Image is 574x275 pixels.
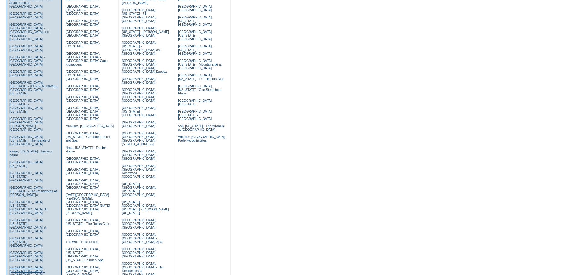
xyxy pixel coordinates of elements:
a: [GEOGRAPHIC_DATA], [GEOGRAPHIC_DATA] - [GEOGRAPHIC_DATA] and Residences [GEOGRAPHIC_DATA] [9,23,49,41]
a: [GEOGRAPHIC_DATA], [US_STATE] - [PERSON_NAME][GEOGRAPHIC_DATA] [122,26,169,37]
a: Whistler, [GEOGRAPHIC_DATA] - Kadenwood Estates [178,135,227,142]
a: [GEOGRAPHIC_DATA], [GEOGRAPHIC_DATA] - [GEOGRAPHIC_DATA] [GEOGRAPHIC_DATA] [66,106,101,120]
a: [GEOGRAPHIC_DATA], [US_STATE] - The Rocks Club [66,218,109,225]
a: [GEOGRAPHIC_DATA], [US_STATE] [66,41,100,48]
a: [GEOGRAPHIC_DATA], [US_STATE] - [GEOGRAPHIC_DATA] [US_STATE] Resort & Spa [66,247,104,262]
a: [GEOGRAPHIC_DATA], [GEOGRAPHIC_DATA] - [GEOGRAPHIC_DATA] [122,247,157,258]
a: [US_STATE][GEOGRAPHIC_DATA], [US_STATE] - [PERSON_NAME] [US_STATE] [122,200,169,215]
a: [GEOGRAPHIC_DATA], [GEOGRAPHIC_DATA] [66,30,100,37]
a: Vail, [US_STATE] - The Arrabelle at [GEOGRAPHIC_DATA] [178,124,225,131]
a: [GEOGRAPHIC_DATA], [GEOGRAPHIC_DATA] - [GEOGRAPHIC_DATA][STREET_ADDRESS] [122,131,157,146]
a: [GEOGRAPHIC_DATA], [GEOGRAPHIC_DATA] - Rosewood [GEOGRAPHIC_DATA] [122,164,157,178]
a: [GEOGRAPHIC_DATA], [GEOGRAPHIC_DATA] - [GEOGRAPHIC_DATA] [9,251,45,262]
a: [GEOGRAPHIC_DATA], [US_STATE] - 71 [GEOGRAPHIC_DATA], [GEOGRAPHIC_DATA] [122,8,156,23]
a: [GEOGRAPHIC_DATA] - [GEOGRAPHIC_DATA][PERSON_NAME], [GEOGRAPHIC_DATA] [9,117,45,131]
a: [GEOGRAPHIC_DATA], [US_STATE] - [GEOGRAPHIC_DATA] [178,15,212,26]
a: [GEOGRAPHIC_DATA], [US_STATE] [9,160,44,168]
a: [DATE][GEOGRAPHIC_DATA][PERSON_NAME], [GEOGRAPHIC_DATA] - [GEOGRAPHIC_DATA] [DATE][GEOGRAPHIC_DAT... [66,193,110,215]
a: [GEOGRAPHIC_DATA], [US_STATE] - One Steamboat Place [178,84,221,95]
a: [GEOGRAPHIC_DATA], [GEOGRAPHIC_DATA] [66,84,100,91]
a: [GEOGRAPHIC_DATA], [US_STATE] - [GEOGRAPHIC_DATA] [9,236,44,247]
a: [GEOGRAPHIC_DATA], [GEOGRAPHIC_DATA] [66,95,100,102]
a: [GEOGRAPHIC_DATA], [GEOGRAPHIC_DATA] - [GEOGRAPHIC_DATA]-Spa [122,233,162,244]
a: [GEOGRAPHIC_DATA], [US_STATE] - [GEOGRAPHIC_DATA] [178,110,212,120]
a: [GEOGRAPHIC_DATA], [US_STATE] - The Residences of [PERSON_NAME]'a [9,186,57,197]
a: [GEOGRAPHIC_DATA], [US_STATE] - [GEOGRAPHIC_DATA] on [GEOGRAPHIC_DATA] [122,41,160,55]
a: [GEOGRAPHIC_DATA], [US_STATE] - [GEOGRAPHIC_DATA] [122,106,156,117]
a: [GEOGRAPHIC_DATA], [GEOGRAPHIC_DATA] - [GEOGRAPHIC_DATA] [122,149,157,160]
a: Napa, [US_STATE] - The Ink House [66,146,107,153]
a: [GEOGRAPHIC_DATA], [GEOGRAPHIC_DATA] - [GEOGRAPHIC_DATA] [GEOGRAPHIC_DATA] [122,88,157,102]
a: [GEOGRAPHIC_DATA], [US_STATE] - [GEOGRAPHIC_DATA] [178,30,212,41]
a: [GEOGRAPHIC_DATA], [GEOGRAPHIC_DATA] [66,168,100,175]
a: [GEOGRAPHIC_DATA], [US_STATE] - [GEOGRAPHIC_DATA] [66,70,100,81]
a: [GEOGRAPHIC_DATA], [US_STATE] [178,99,212,106]
a: [GEOGRAPHIC_DATA], [GEOGRAPHIC_DATA] - [GEOGRAPHIC_DATA] [66,178,101,189]
a: [GEOGRAPHIC_DATA], [US_STATE] - [GEOGRAPHIC_DATA], A [GEOGRAPHIC_DATA] [9,200,46,215]
a: [GEOGRAPHIC_DATA], [US_STATE] - Mountainside at [GEOGRAPHIC_DATA] [178,59,221,70]
a: [US_STATE][GEOGRAPHIC_DATA], [US_STATE][GEOGRAPHIC_DATA] [122,182,156,197]
a: [GEOGRAPHIC_DATA], [GEOGRAPHIC_DATA] [9,44,44,52]
a: [GEOGRAPHIC_DATA], [GEOGRAPHIC_DATA] - [GEOGRAPHIC_DATA], [GEOGRAPHIC_DATA] Exotica [122,59,167,73]
a: [GEOGRAPHIC_DATA], [US_STATE] - [GEOGRAPHIC_DATA] [9,171,44,182]
a: [GEOGRAPHIC_DATA], [US_STATE] - [PERSON_NAME][GEOGRAPHIC_DATA], [US_STATE] [9,81,57,95]
a: [GEOGRAPHIC_DATA], [GEOGRAPHIC_DATA] - [GEOGRAPHIC_DATA] [122,218,157,229]
a: Kaua'i, [US_STATE] - Timbers Kaua'i [9,149,52,157]
a: [GEOGRAPHIC_DATA], [GEOGRAPHIC_DATA] [178,5,212,12]
a: [GEOGRAPHIC_DATA], [US_STATE] - [GEOGRAPHIC_DATA] [66,5,100,15]
a: [GEOGRAPHIC_DATA], [US_STATE] - [GEOGRAPHIC_DATA] at [GEOGRAPHIC_DATA] [9,218,46,233]
a: [GEOGRAPHIC_DATA], [GEOGRAPHIC_DATA] - [GEOGRAPHIC_DATA] Cape Kidnappers [66,52,108,66]
a: [GEOGRAPHIC_DATA], [US_STATE] - Carneros Resort and Spa [66,131,110,142]
a: [GEOGRAPHIC_DATA], [GEOGRAPHIC_DATA] [66,157,100,164]
a: The World Residences [66,240,98,244]
a: Muskoka, [GEOGRAPHIC_DATA] [66,124,114,128]
a: [GEOGRAPHIC_DATA], [GEOGRAPHIC_DATA] [122,77,156,84]
a: [GEOGRAPHIC_DATA], [US_STATE] - The Timbers Club [178,73,224,81]
a: [GEOGRAPHIC_DATA], [GEOGRAPHIC_DATA] [66,229,100,236]
a: [GEOGRAPHIC_DATA], [GEOGRAPHIC_DATA] [122,120,156,128]
a: [GEOGRAPHIC_DATA], [GEOGRAPHIC_DATA] [66,19,100,26]
a: [GEOGRAPHIC_DATA], [US_STATE] - [GEOGRAPHIC_DATA], [US_STATE] [9,99,44,113]
a: [GEOGRAPHIC_DATA], [US_STATE] - [GEOGRAPHIC_DATA] [178,44,212,55]
a: [GEOGRAPHIC_DATA], [US_STATE] - The Islands of [GEOGRAPHIC_DATA] [9,135,50,146]
a: [GEOGRAPHIC_DATA] - [GEOGRAPHIC_DATA] - [GEOGRAPHIC_DATA] [9,55,45,66]
a: [GEOGRAPHIC_DATA], [GEOGRAPHIC_DATA] [9,12,44,19]
a: [GEOGRAPHIC_DATA], [GEOGRAPHIC_DATA] [9,70,44,77]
